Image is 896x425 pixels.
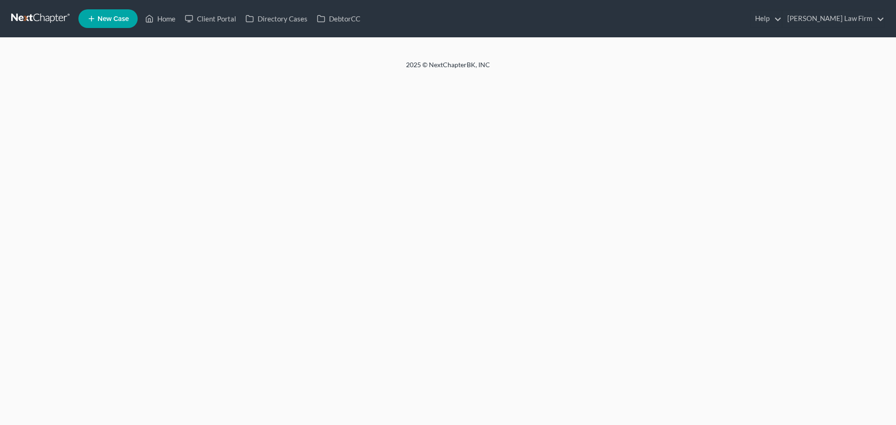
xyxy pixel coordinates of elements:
[312,10,365,27] a: DebtorCC
[180,10,241,27] a: Client Portal
[750,10,782,27] a: Help
[78,9,138,28] new-legal-case-button: New Case
[182,60,714,77] div: 2025 © NextChapterBK, INC
[140,10,180,27] a: Home
[783,10,884,27] a: [PERSON_NAME] Law Firm
[241,10,312,27] a: Directory Cases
